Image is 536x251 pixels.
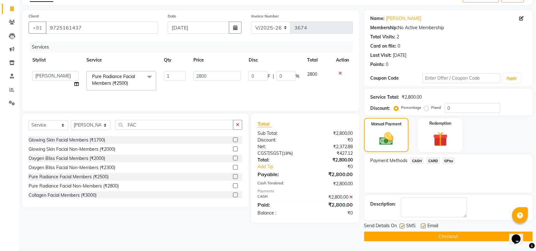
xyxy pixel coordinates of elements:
label: Invoice Number [251,13,279,19]
div: Sub Total: [253,130,305,137]
span: CARD [426,157,440,164]
div: Service Total: [371,94,399,101]
div: 2 [397,34,399,40]
div: ₹2,800.00 [305,157,358,163]
div: Glowing Skin Facial Non-Members (₹2000) [29,146,115,153]
th: Action [332,53,353,67]
span: CGST/SGST [258,150,282,156]
input: Search by Name/Mobile/Email/Code [46,22,158,34]
a: x [128,80,131,86]
th: Stylist [29,53,83,67]
div: Points: [371,61,385,68]
div: Description: [371,201,396,208]
label: Client [29,13,39,19]
span: SMS [406,222,416,230]
div: Pure Radiance Facial Members (₹2500) [29,174,109,180]
div: ₹0 [305,210,358,216]
div: ₹0 [314,163,358,170]
div: Card on file: [371,43,397,50]
div: Balance : [253,210,305,216]
div: Paid: [253,201,305,208]
a: Add Tip [253,163,314,170]
div: Name: [371,15,385,22]
div: Payments [258,188,353,194]
span: GPay [443,157,456,164]
span: Pure Radiance Facial Members (₹2500) [92,74,135,86]
div: 0 [386,61,389,68]
span: % [296,73,299,80]
span: | [273,73,274,80]
button: Apply [503,74,521,83]
div: Glowing Skin Facial Members (₹1700) [29,137,105,143]
div: Collagen Facial Members (₹3000) [29,192,97,199]
label: Manual Payment [371,121,402,127]
input: Search or Scan [115,120,233,130]
input: Enter Offer / Coupon Code [423,73,500,83]
div: Payable: [253,170,305,178]
div: ₹0 [305,137,358,143]
a: [PERSON_NAME] [386,15,422,22]
img: _gift.svg [429,130,452,148]
div: ₹427.12 [305,150,358,157]
div: Total: [253,157,305,163]
th: Price [190,53,245,67]
button: +91 [29,22,46,34]
button: Checkout [364,232,533,241]
div: CASH [253,194,305,201]
div: ₹2,800.00 [305,181,358,187]
th: Disc [245,53,303,67]
div: Oxygen Bliss Facial Non-Members (₹2300) [29,164,115,171]
label: Date [168,13,176,19]
div: Oxygen Bliss Facial Members (₹2000) [29,155,105,162]
div: Services [29,41,358,53]
div: Last Visit: [371,52,392,59]
div: No Active Membership [371,24,526,31]
div: Discount: [253,137,305,143]
span: 2800 [307,71,317,77]
div: ₹2,800.00 [402,94,422,101]
div: ₹2,372.88 [305,143,358,150]
div: [DATE] [393,52,407,59]
th: Qty [160,53,190,67]
div: ₹2,800.00 [305,170,358,178]
div: ( ) [253,150,305,157]
div: Pure Radiance Facial Non-Members (₹2800) [29,183,119,189]
div: Discount: [371,105,390,112]
span: F [268,73,270,80]
div: ₹2,800.00 [305,130,358,137]
span: Email [428,222,439,230]
div: 0 [398,43,400,50]
span: Send Details On [364,222,397,230]
div: Membership: [371,24,398,31]
div: Net: [253,143,305,150]
iframe: chat widget [509,226,530,245]
th: Total [303,53,332,67]
label: Redemption [430,121,452,126]
div: ₹2,800.00 [305,194,358,201]
div: ₹2,800.00 [305,201,358,208]
span: 18% [283,151,291,156]
div: Coupon Code [371,75,423,82]
div: Total Visits: [371,34,396,40]
div: Cash Tendered: [253,181,305,187]
span: Total [258,121,272,127]
span: Payment Methods [371,157,408,164]
label: Fixed [432,105,441,110]
label: Percentage [401,105,422,110]
span: CASH [410,157,424,164]
th: Service [83,53,160,67]
img: _cash.svg [375,131,398,147]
